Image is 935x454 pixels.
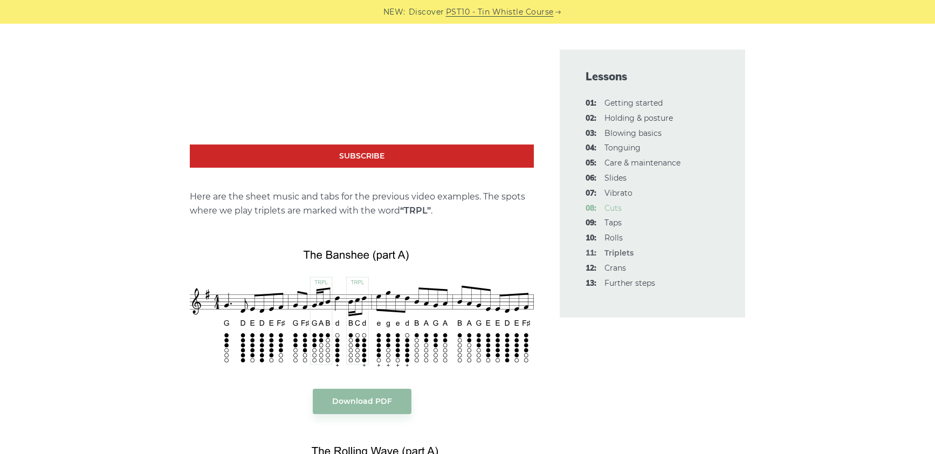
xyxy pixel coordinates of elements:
[604,158,680,168] a: 05:Care & maintenance
[586,112,596,125] span: 02:
[604,128,662,138] a: 03:Blowing basics
[604,143,641,153] a: 04:Tonguing
[586,157,596,170] span: 05:
[604,173,627,183] a: 06:Slides
[190,145,534,168] a: Subscribe
[604,278,655,288] a: 13:Further steps
[604,248,634,258] strong: Triplets
[190,190,534,218] p: Here are the sheet music and tabs for the previous video examples. The spots where we play triple...
[586,187,596,200] span: 07:
[604,263,626,273] a: 12:Crans
[586,232,596,245] span: 10:
[604,98,663,108] a: 01:Getting started
[604,233,623,243] a: 10:Rolls
[586,172,596,185] span: 06:
[409,6,444,18] span: Discover
[586,217,596,230] span: 09:
[586,142,596,155] span: 04:
[604,113,673,123] a: 02:Holding & posture
[190,240,534,367] img: Tin Whistle Triplets - The Banshee
[604,188,632,198] a: 07:Vibrato
[383,6,405,18] span: NEW:
[604,203,622,213] a: 08:Cuts
[586,97,596,110] span: 01:
[586,262,596,275] span: 12:
[400,205,431,216] strong: “TRPL”
[604,218,622,228] a: 09:Taps
[586,277,596,290] span: 13:
[313,389,411,414] a: Download PDF
[586,202,596,215] span: 08:
[586,247,596,260] span: 11:
[586,69,719,84] span: Lessons
[446,6,554,18] a: PST10 - Tin Whistle Course
[586,127,596,140] span: 03:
